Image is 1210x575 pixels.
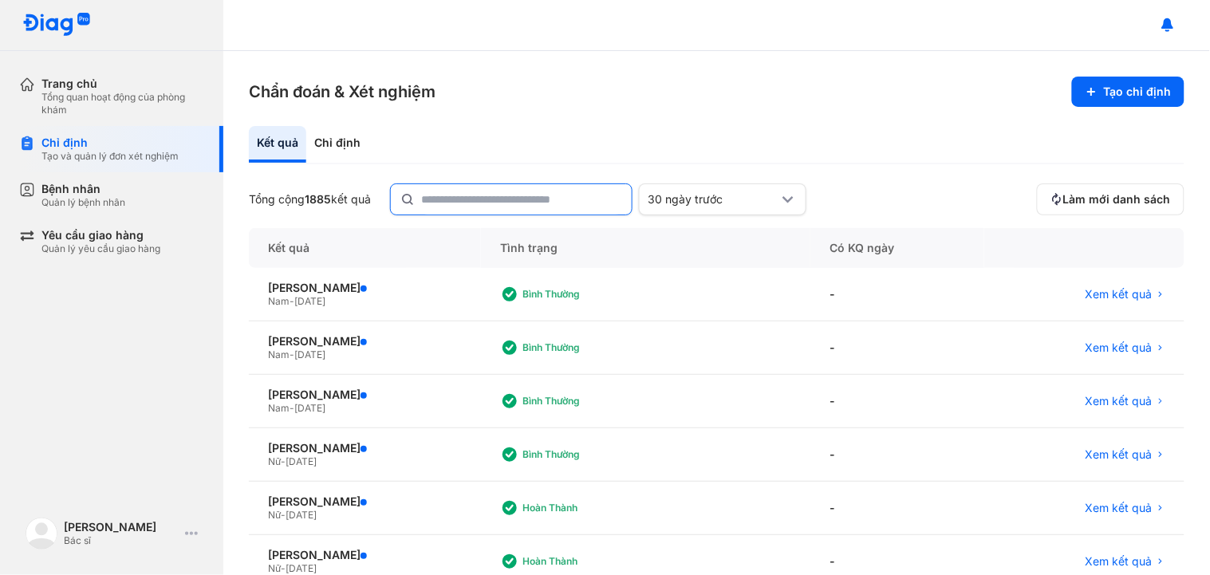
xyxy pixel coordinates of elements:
[41,136,179,150] div: Chỉ định
[1086,287,1153,301] span: Xem kết quả
[268,402,290,414] span: Nam
[290,349,294,360] span: -
[522,448,650,461] div: Bình thường
[268,281,462,295] div: [PERSON_NAME]
[281,509,286,521] span: -
[290,295,294,307] span: -
[1086,501,1153,515] span: Xem kết quả
[290,402,294,414] span: -
[481,228,810,268] div: Tình trạng
[268,334,462,349] div: [PERSON_NAME]
[249,81,436,103] h3: Chẩn đoán & Xét nghiệm
[268,349,290,360] span: Nam
[22,13,91,37] img: logo
[268,388,462,402] div: [PERSON_NAME]
[1086,394,1153,408] span: Xem kết quả
[1063,192,1171,207] span: Làm mới danh sách
[286,562,317,574] span: [DATE]
[810,482,984,535] div: -
[1086,341,1153,355] span: Xem kết quả
[1072,77,1184,107] button: Tạo chỉ định
[522,341,650,354] div: Bình thường
[41,196,125,209] div: Quản lý bệnh nhân
[281,455,286,467] span: -
[268,455,281,467] span: Nữ
[294,295,325,307] span: [DATE]
[64,534,179,547] div: Bác sĩ
[41,150,179,163] div: Tạo và quản lý đơn xét nghiệm
[810,321,984,375] div: -
[64,520,179,534] div: [PERSON_NAME]
[268,509,281,521] span: Nữ
[306,126,369,163] div: Chỉ định
[305,192,331,206] span: 1885
[268,441,462,455] div: [PERSON_NAME]
[41,242,160,255] div: Quản lý yêu cầu giao hàng
[268,494,462,509] div: [PERSON_NAME]
[249,126,306,163] div: Kết quả
[294,402,325,414] span: [DATE]
[281,562,286,574] span: -
[1086,447,1153,462] span: Xem kết quả
[522,288,650,301] div: Bình thường
[41,182,125,196] div: Bệnh nhân
[249,192,371,207] div: Tổng cộng kết quả
[268,295,290,307] span: Nam
[522,555,650,568] div: Hoàn thành
[810,428,984,482] div: -
[810,375,984,428] div: -
[522,502,650,514] div: Hoàn thành
[1086,554,1153,569] span: Xem kết quả
[286,509,317,521] span: [DATE]
[41,91,204,116] div: Tổng quan hoạt động của phòng khám
[294,349,325,360] span: [DATE]
[286,455,317,467] span: [DATE]
[268,548,462,562] div: [PERSON_NAME]
[41,77,204,91] div: Trang chủ
[41,228,160,242] div: Yêu cầu giao hàng
[249,228,481,268] div: Kết quả
[26,518,57,549] img: logo
[810,268,984,321] div: -
[268,562,281,574] span: Nữ
[522,395,650,408] div: Bình thường
[1037,183,1184,215] button: Làm mới danh sách
[648,192,778,207] div: 30 ngày trước
[810,228,984,268] div: Có KQ ngày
